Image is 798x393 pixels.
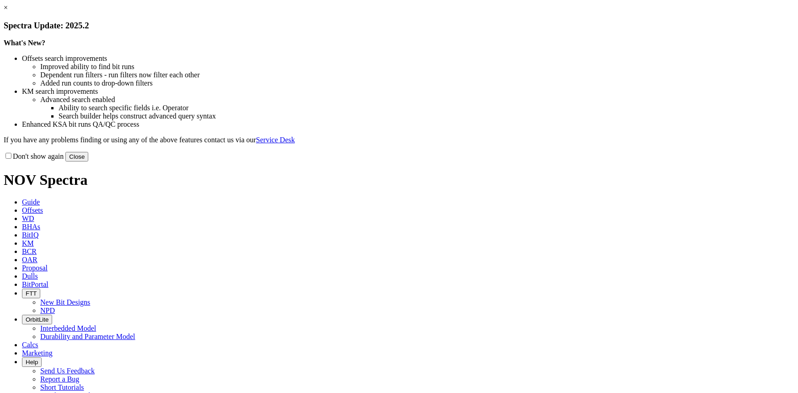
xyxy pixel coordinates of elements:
a: × [4,4,8,11]
button: Close [65,152,88,162]
a: Report a Bug [40,375,79,383]
a: Marketing [22,349,53,357]
button: Help [22,357,42,367]
a: BHAs [22,223,40,231]
h3: Spectra Update: 2025.2 [4,21,794,31]
button: FTT [22,289,40,298]
li: Dependent run filters - run filters now filter each other [40,71,794,79]
li: Advanced search enabled [40,96,794,104]
li: Ability to search specific fields i.e. Operator [59,104,794,112]
p: If you have any problems finding or using any of the above features contact us via our [4,136,794,144]
a: WD [22,215,34,222]
a: NPD [40,307,55,314]
a: Service Desk [256,136,295,144]
a: Offsets [22,206,43,214]
a: BCR [22,248,37,255]
a: Calcs [22,341,38,349]
a: Send Us Feedback [40,367,95,375]
strong: What's New? [4,39,45,47]
a: KM [22,239,34,247]
span: FTT [26,290,37,297]
span: OrbitLite [26,316,48,323]
a: Proposal [22,264,48,272]
li: Enhanced KSA bit runs QA/QC process [22,120,794,129]
li: Added run counts to drop-down filters [40,79,794,87]
a: Dulls [22,272,38,280]
a: Interbedded Model [40,324,96,332]
a: Short Tutorials [40,383,84,391]
li: Offsets search improvements [22,54,794,63]
li: Improved ability to find bit runs [40,63,794,71]
a: Durability and Parameter Model [40,333,135,340]
li: KM search improvements [22,87,794,96]
a: Guide [22,198,40,206]
button: OrbitLite [22,315,52,324]
a: OAR [22,256,37,264]
input: Don't show again [5,153,11,159]
li: Search builder helps construct advanced query syntax [59,112,794,120]
label: Don't show again [4,152,64,160]
span: Help [26,359,38,366]
a: BitIQ [22,231,38,239]
h1: NOV Spectra [4,172,794,188]
a: New Bit Designs [40,298,90,306]
a: BitPortal [22,280,48,288]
